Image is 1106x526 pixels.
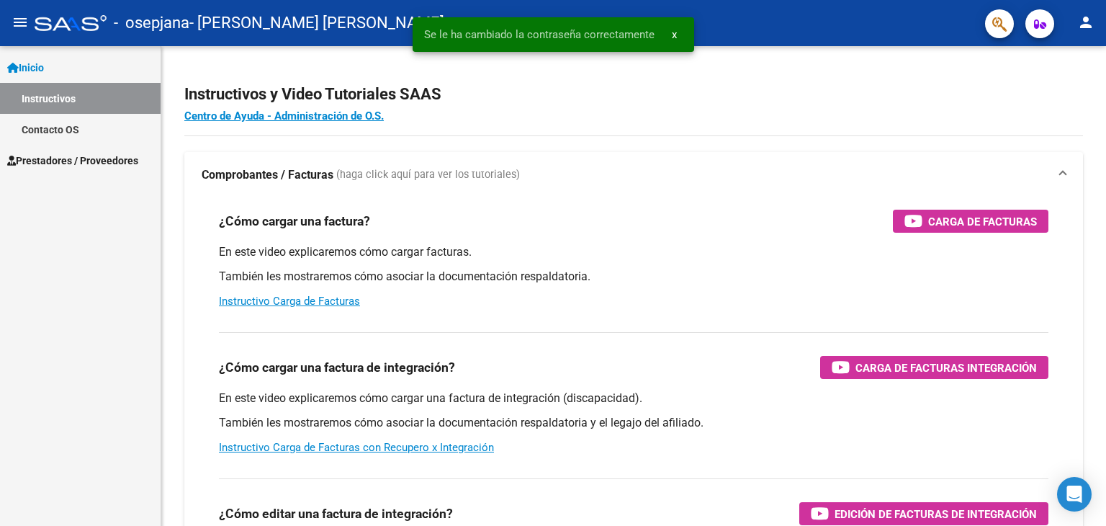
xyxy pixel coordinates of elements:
[7,60,44,76] span: Inicio
[219,357,455,378] h3: ¿Cómo cargar una factura de integración?
[184,152,1083,198] mat-expansion-panel-header: Comprobantes / Facturas (haga click aquí para ver los tutoriales)
[219,211,370,231] h3: ¿Cómo cargar una factura?
[219,391,1048,406] p: En este video explicaremos cómo cargar una factura de integración (discapacidad).
[1057,477,1092,512] div: Open Intercom Messenger
[114,7,189,39] span: - osepjana
[424,27,655,42] span: Se le ha cambiado la contraseña correctamente
[855,359,1037,377] span: Carga de Facturas Integración
[928,213,1037,231] span: Carga de Facturas
[184,110,384,122] a: Centro de Ayuda - Administración de O.S.
[184,81,1083,108] h2: Instructivos y Video Tutoriales SAAS
[219,295,360,308] a: Instructivo Carga de Facturas
[7,153,138,169] span: Prestadores / Proveedores
[336,167,520,183] span: (haga click aquí para ver los tutoriales)
[219,504,453,524] h3: ¿Cómo editar una factura de integración?
[189,7,444,39] span: - [PERSON_NAME] [PERSON_NAME]
[219,244,1048,260] p: En este video explicaremos cómo cargar facturas.
[820,356,1048,379] button: Carga de Facturas Integración
[219,441,494,454] a: Instructivo Carga de Facturas con Recupero x Integración
[12,14,29,31] mat-icon: menu
[1077,14,1094,31] mat-icon: person
[893,210,1048,233] button: Carga de Facturas
[835,505,1037,523] span: Edición de Facturas de integración
[660,22,688,48] button: x
[219,269,1048,285] p: También les mostraremos cómo asociar la documentación respaldatoria.
[799,502,1048,525] button: Edición de Facturas de integración
[202,167,333,183] strong: Comprobantes / Facturas
[219,415,1048,431] p: También les mostraremos cómo asociar la documentación respaldatoria y el legajo del afiliado.
[672,28,677,41] span: x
